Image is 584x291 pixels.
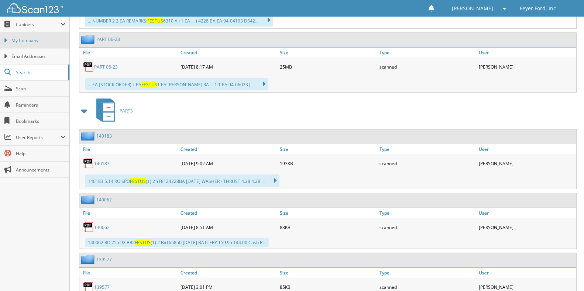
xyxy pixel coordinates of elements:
[278,208,377,218] a: Size
[81,131,96,141] img: folder2.png
[179,156,278,171] div: [DATE] 9:02 AM
[85,14,273,27] div: ... NUMBER 2 2 EA REMARKS: 6310 A i 1 EA ... ) 4228 BA EA 94-04193 DS42...
[378,48,477,58] a: Type
[81,195,96,204] img: folder2.png
[452,6,493,11] span: [PERSON_NAME]
[94,224,110,231] a: 140062
[477,48,576,58] a: User
[547,256,584,291] iframe: Chat Widget
[179,208,278,218] a: Created
[378,220,477,235] div: scanned
[94,64,118,70] a: PART 06-23
[477,59,576,74] div: [PERSON_NAME]
[96,197,112,203] a: 140062
[378,59,477,74] div: scanned
[120,108,133,114] span: PARTS
[477,208,576,218] a: User
[7,3,63,13] img: scan123-logo-white.svg
[85,174,279,187] div: 140183 5.14 RO SPO (1) 2 ¥F81Z4228BA [DATE] WASHER - THRUST 4.28 4.28 ...
[179,144,278,154] a: Created
[96,133,112,139] a: 140183
[96,256,112,263] a: 139577
[79,48,179,58] a: File
[477,156,576,171] div: [PERSON_NAME]
[16,69,65,76] span: Search
[83,61,94,72] img: PDF.png
[85,238,269,247] div: 140062 RO 255.92 BR2 (1) 2 BxT65850 [DATE] BATTERY 159.95 144.00 Cash R...
[278,156,377,171] div: 193KB
[278,59,377,74] div: 25MB
[179,59,278,74] div: [DATE] 8:17 AM
[378,268,477,278] a: Type
[278,268,377,278] a: Size
[520,6,556,11] span: Feyer Ford, Inc
[16,150,66,157] span: Help
[130,178,146,184] span: FESTUS
[96,36,120,42] a: PART 06-23
[79,208,179,218] a: File
[11,37,66,44] span: My Company
[278,48,377,58] a: Size
[378,156,477,171] div: scanned
[79,144,179,154] a: File
[135,239,151,246] span: FESTUS
[179,268,278,278] a: Created
[81,255,96,264] img: folder2.png
[16,21,61,28] span: Cabinets
[278,220,377,235] div: 83KB
[378,208,477,218] a: Type
[378,144,477,154] a: Type
[92,96,133,125] a: PARTS
[79,268,179,278] a: File
[83,158,94,169] img: PDF.png
[477,268,576,278] a: User
[141,82,157,88] span: FESTUS
[179,48,278,58] a: Created
[147,18,163,24] span: FESTUS
[16,134,61,141] span: User Reports
[81,35,96,44] img: folder2.png
[11,53,66,60] span: Email Addresses
[278,144,377,154] a: Size
[477,220,576,235] div: [PERSON_NAME]
[16,167,66,173] span: Announcements
[94,284,110,290] a: 139577
[16,86,66,92] span: Scan
[94,160,110,167] a: 140183
[16,102,66,108] span: Reminders
[179,220,278,235] div: [DATE] 8:51 AM
[83,222,94,233] img: PDF.png
[85,78,268,90] div: ... EA (STOCK ORDER) L EA 1 EA [PERSON_NAME] RA ... 1 1 EA 94-06023 J...
[477,144,576,154] a: User
[16,118,66,124] span: Bookmarks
